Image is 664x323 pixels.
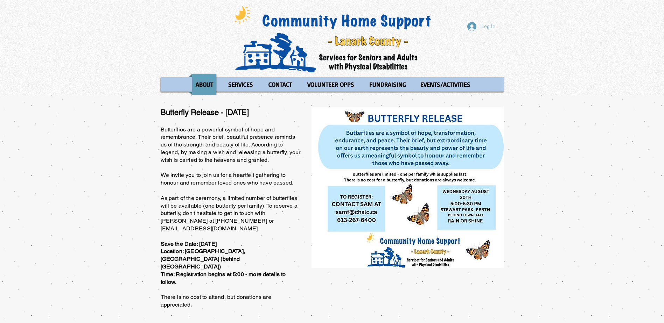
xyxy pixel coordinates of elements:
[161,108,249,117] span: Butterfly Release - [DATE]
[161,74,504,95] nav: Site
[301,74,361,95] a: VOLUNTEER OPPS
[417,74,474,95] p: EVENTS/ACTIVITIES
[366,74,409,95] p: FUNDRAISING
[312,107,504,268] img: butterfly_release_2025.jpg
[161,241,286,285] span: Save the Date: [DATE] Location: [GEOGRAPHIC_DATA], [GEOGRAPHIC_DATA] (behind [GEOGRAPHIC_DATA]) T...
[222,74,260,95] a: SERVICES
[363,74,412,95] a: FUNDRAISING
[479,23,498,30] span: Log In
[462,20,500,33] button: Log In
[414,74,477,95] a: EVENTS/ACTIVITIES
[261,74,299,95] a: CONTACT
[225,74,256,95] p: SERVICES
[189,74,220,95] a: ABOUT
[304,74,357,95] p: VOLUNTEER OPPS
[161,126,301,308] span: Butterflies are a powerful symbol of hope and remembrance. Their brief, beautiful presence remind...
[265,74,295,95] p: CONTACT
[193,74,216,95] p: ABOUT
